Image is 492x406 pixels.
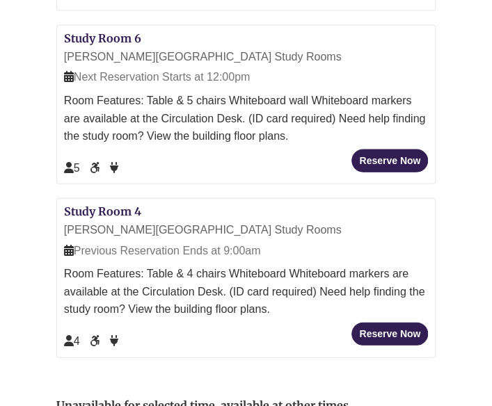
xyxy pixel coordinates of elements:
div: [PERSON_NAME][GEOGRAPHIC_DATA] Study Rooms [64,48,428,66]
a: Study Room 4 [64,204,141,218]
div: Room Features: Table & 4 chairs Whiteboard Whiteboard markers are available at the Circulation De... [64,265,428,318]
a: Study Room 6 [64,31,141,45]
span: Power Available [110,335,118,347]
div: [PERSON_NAME][GEOGRAPHIC_DATA] Study Rooms [64,221,428,239]
span: The capacity of this space [64,335,80,347]
span: Previous Reservation Ends at 9:00am [64,245,261,257]
span: Next Reservation Starts at 12:00pm [64,71,250,83]
span: Accessible Seat/Space [90,335,102,347]
span: The capacity of this space [64,162,80,174]
button: Reserve Now [351,323,428,346]
span: Accessible Seat/Space [90,162,102,174]
div: Room Features: Table & 5 chairs Whiteboard wall Whiteboard markers are available at the Circulati... [64,92,428,145]
button: Reserve Now [351,149,428,172]
span: Power Available [110,162,118,174]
